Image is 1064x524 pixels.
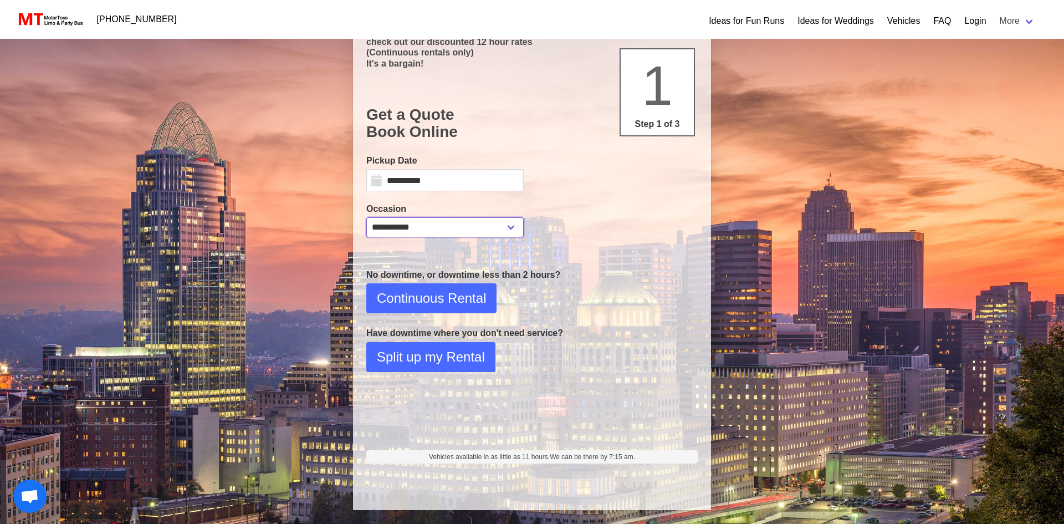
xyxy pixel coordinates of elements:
p: Have downtime where you don't need service? [366,327,698,340]
h1: Get a Quote Book Online [366,106,698,141]
img: MotorToys Logo [16,12,84,27]
span: 1 [642,54,673,116]
a: Ideas for Fun Runs [709,14,784,28]
p: Step 1 of 3 [625,118,689,131]
a: Vehicles [887,14,920,28]
a: Ideas for Weddings [797,14,874,28]
a: Login [964,14,986,28]
a: Open chat [13,480,47,513]
span: Vehicles available in as little as 11 hours. [429,452,635,462]
label: Occasion [366,202,524,216]
span: We can be there by 7:15 am. [550,453,635,461]
label: Pickup Date [366,154,524,167]
button: Continuous Rental [366,283,497,313]
p: check out our discounted 12 hour rates [366,37,698,47]
a: More [993,10,1042,32]
p: It's a bargain! [366,58,698,69]
p: (Continuous rentals only) [366,47,698,58]
a: FAQ [933,14,951,28]
span: Split up my Rental [377,347,485,367]
button: Split up my Rental [366,342,495,372]
a: [PHONE_NUMBER] [90,8,183,30]
p: No downtime, or downtime less than 2 hours? [366,268,698,282]
span: Continuous Rental [377,288,486,308]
